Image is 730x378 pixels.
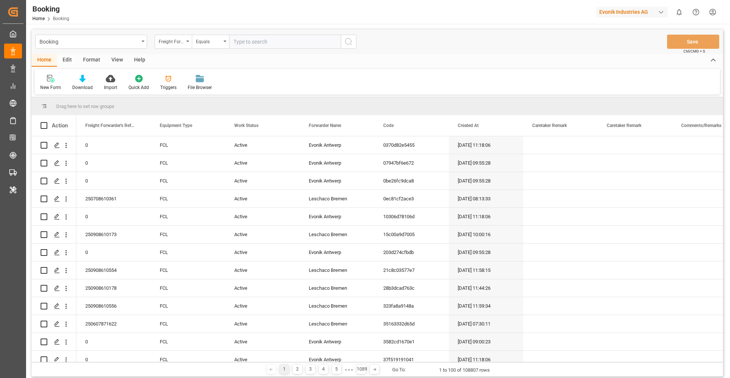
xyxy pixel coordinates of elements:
[39,36,139,46] div: Booking
[151,315,225,333] div: FCL
[32,208,76,226] div: Press SPACE to select this row.
[76,279,151,297] div: 250908610178
[671,4,688,20] button: show 0 new notifications
[72,84,93,91] div: Download
[56,104,114,109] span: Drag here to set row groups
[596,5,671,19] button: Evonik Industries AG
[151,261,225,279] div: FCL
[300,315,374,333] div: Leschaco Bremen
[76,297,151,315] div: 250908610556
[300,190,374,207] div: Leschaco Bremen
[159,36,184,45] div: Freight Forwarder's Reference No.
[57,54,77,67] div: Edit
[449,279,523,297] div: [DATE] 11:44:26
[151,226,225,243] div: FCL
[374,351,449,368] div: 37f519191041
[225,315,300,333] div: Active
[449,244,523,261] div: [DATE] 09:55:28
[392,366,406,374] div: Go To:
[32,16,45,21] a: Home
[76,136,151,154] div: 0
[76,208,151,225] div: 0
[449,261,523,279] div: [DATE] 11:58:15
[300,208,374,225] div: Evonik Antwerp
[225,244,300,261] div: Active
[151,244,225,261] div: FCL
[374,172,449,190] div: 0be26fc9dca8
[458,123,479,128] span: Created At
[151,190,225,207] div: FCL
[32,315,76,333] div: Press SPACE to select this row.
[374,244,449,261] div: 203d274cfbdb
[449,190,523,207] div: [DATE] 08:13:33
[151,208,225,225] div: FCL
[76,190,151,207] div: 250708610361
[160,84,177,91] div: Triggers
[32,333,76,351] div: Press SPACE to select this row.
[374,136,449,154] div: 0370d82e5455
[306,365,315,374] div: 3
[300,172,374,190] div: Evonik Antwerp
[374,190,449,207] div: 0ec81cf2ace3
[357,365,366,374] div: 1089
[683,48,705,54] span: Ctrl/CMD + S
[32,279,76,297] div: Press SPACE to select this row.
[449,297,523,315] div: [DATE] 11:59:34
[229,35,341,49] input: Type to search
[449,315,523,333] div: [DATE] 07:30:11
[76,244,151,261] div: 0
[32,136,76,154] div: Press SPACE to select this row.
[35,35,147,49] button: open menu
[151,297,225,315] div: FCL
[374,333,449,350] div: 3582cd1670e1
[374,154,449,172] div: 07947bf6e672
[374,226,449,243] div: 15c00a9d7005
[383,123,394,128] span: Code
[300,351,374,368] div: Evonik Antwerp
[192,35,229,49] button: open menu
[225,154,300,172] div: Active
[234,123,258,128] span: Work Status
[300,333,374,350] div: Evonik Antwerp
[293,365,302,374] div: 2
[309,123,341,128] span: Forwarder Name
[667,35,719,49] button: Save
[300,297,374,315] div: Leschaco Bremen
[374,297,449,315] div: 323fa8a9148a
[76,226,151,243] div: 250908610173
[374,208,449,225] div: 10306d78106d
[76,351,151,368] div: 0
[85,123,135,128] span: Freight Forwarder's Reference No.
[374,279,449,297] div: 28b3dcad763c
[225,351,300,368] div: Active
[449,154,523,172] div: [DATE] 09:55:28
[76,154,151,172] div: 0
[151,279,225,297] div: FCL
[32,261,76,279] div: Press SPACE to select this row.
[151,333,225,350] div: FCL
[76,333,151,350] div: 0
[32,244,76,261] div: Press SPACE to select this row.
[77,54,106,67] div: Format
[32,190,76,208] div: Press SPACE to select this row.
[596,7,668,18] div: Evonik Industries AG
[300,261,374,279] div: Leschaco Bremen
[449,226,523,243] div: [DATE] 10:00:16
[196,36,221,45] div: Equals
[128,84,149,91] div: Quick Add
[374,315,449,333] div: 35163332d65d
[688,4,704,20] button: Help Center
[160,123,192,128] span: Equipment Type
[32,154,76,172] div: Press SPACE to select this row.
[439,366,490,374] div: 1 to 100 of 108807 rows
[32,54,57,67] div: Home
[300,136,374,154] div: Evonik Antwerp
[104,84,117,91] div: Import
[225,172,300,190] div: Active
[151,154,225,172] div: FCL
[341,35,356,49] button: search button
[449,351,523,368] div: [DATE] 11:18:06
[280,365,289,374] div: 1
[607,123,641,128] span: Caretaker Remark
[225,190,300,207] div: Active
